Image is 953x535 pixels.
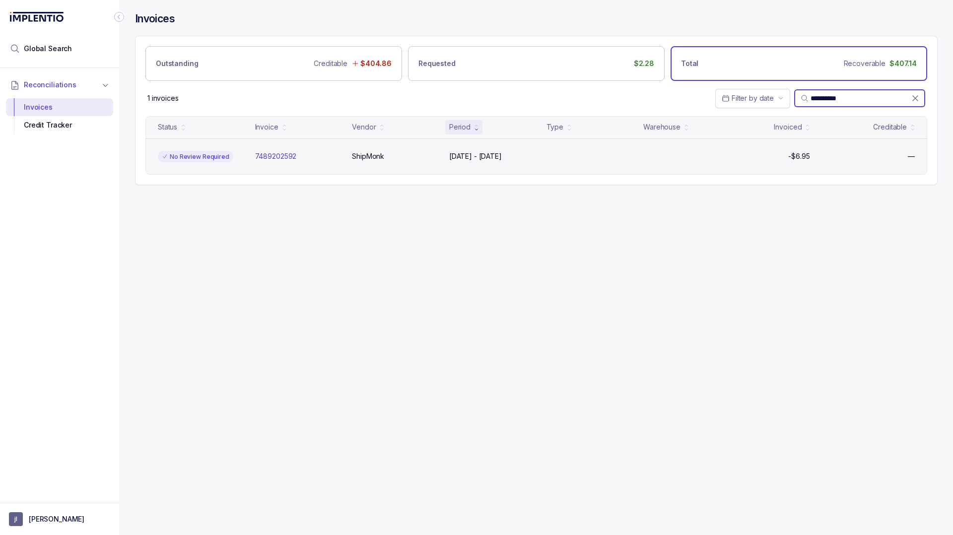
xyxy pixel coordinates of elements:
p: Outstanding [156,59,198,68]
button: Date Range Picker [715,89,790,108]
div: Remaining page entries [147,93,179,103]
div: Creditable [873,122,907,132]
div: Invoiced [774,122,802,132]
div: Period [449,122,471,132]
p: [PERSON_NAME] [29,514,84,524]
span: Reconciliations [24,80,76,90]
h4: Invoices [135,12,175,26]
p: $404.86 [360,59,392,68]
div: Type [546,122,563,132]
p: Total [681,59,698,68]
p: Requested [418,59,456,68]
p: Creditable [314,59,347,68]
button: Reconciliations [6,74,113,96]
button: User initials[PERSON_NAME] [9,512,110,526]
p: [DATE] - [DATE] [449,151,502,161]
span: Global Search [24,44,72,54]
p: $2.28 [634,59,654,68]
p: -$6.95 [788,151,810,161]
p: $407.14 [889,59,917,68]
div: No Review Required [158,151,233,163]
div: Invoice [255,122,278,132]
div: Credit Tracker [14,116,105,134]
div: Warehouse [643,122,681,132]
p: — [908,151,915,161]
div: Collapse Icon [113,11,125,23]
span: User initials [9,512,23,526]
p: Recoverable [844,59,885,68]
p: 1 invoices [147,93,179,103]
search: Date Range Picker [722,93,774,103]
p: 7489202592 [255,151,297,161]
div: Status [158,122,177,132]
p: ShipMonk [352,151,384,161]
div: Invoices [14,98,105,116]
div: Vendor [352,122,376,132]
span: Filter by date [732,94,774,102]
div: Reconciliations [6,96,113,136]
